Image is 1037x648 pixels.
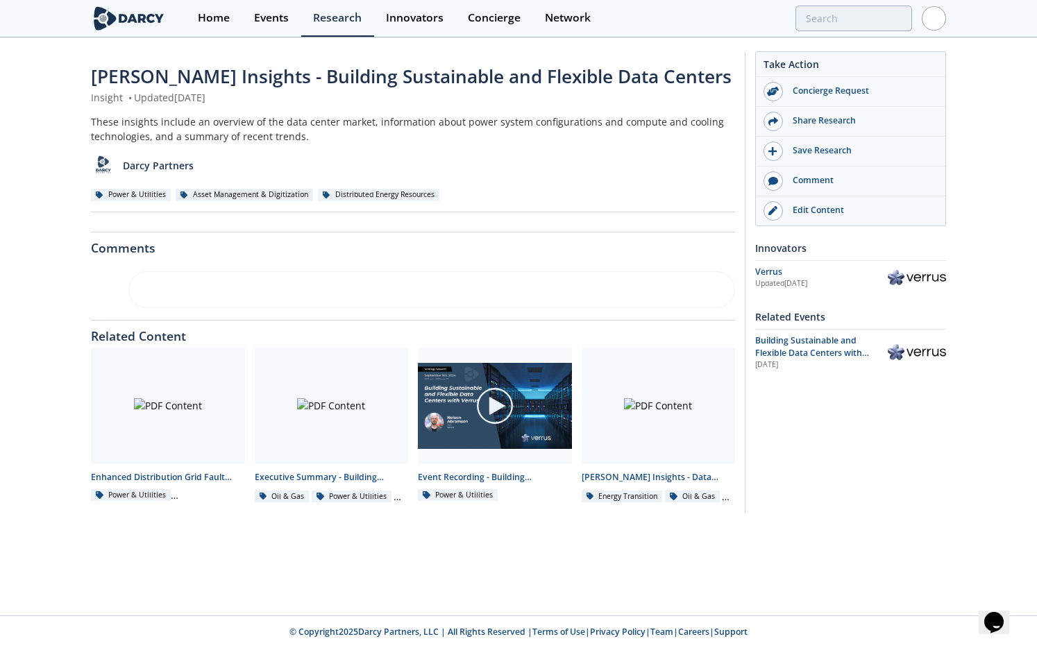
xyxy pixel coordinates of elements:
div: Edit Content [783,204,938,216]
iframe: chat widget [979,592,1023,634]
div: Oil & Gas [255,491,310,503]
div: [PERSON_NAME] Insights - Data Center Infrastructure in [GEOGRAPHIC_DATA], 2025 (NREL) [582,471,736,484]
div: Event Recording - Building Sustainable and Flexible Data Centers with Verrus [418,471,572,484]
div: [DATE] [755,359,878,370]
div: Related Events [755,305,946,329]
a: Video Content Event Recording - Building Sustainable and Flexible Data Centers with Verrus Power ... [413,348,577,504]
div: Comments [91,232,735,255]
div: Power & Utilities [312,491,391,503]
img: Video Content [418,363,572,450]
img: logo-wide.svg [91,6,167,31]
p: Darcy Partners [123,158,194,173]
div: Innovators [386,12,444,24]
a: Building Sustainable and Flexible Data Centers with Verrus [DATE] Verrus [755,334,946,371]
img: Profile [922,6,946,31]
div: Events [254,12,289,24]
p: © Copyright 2025 Darcy Partners, LLC | All Rights Reserved | | | | | [38,626,999,638]
div: Updated [DATE] [755,278,888,289]
a: PDF Content Enhanced Distribution Grid Fault Analytics - Innovator Landscape Power & Utilities [86,348,250,504]
a: Verrus Updated[DATE] Verrus [755,266,946,290]
span: [PERSON_NAME] Insights - Building Sustainable and Flexible Data Centers [91,64,732,89]
div: Innovators [755,236,946,260]
div: Concierge Request [783,85,938,97]
div: These insights include an overview of the data center market, information about power system conf... [91,114,735,144]
img: play-chapters-gray.svg [475,386,514,425]
img: Verrus [888,270,946,286]
div: Power & Utilities [91,489,171,502]
div: Comment [783,174,938,187]
a: PDF Content Executive Summary - Building Sustainable and Flexible Data Centers Oil & Gas Power & ... [250,348,414,504]
input: Advanced Search [795,6,912,31]
a: Terms of Use [532,626,585,638]
div: Asset Management & Digitization [176,189,313,201]
span: Building Sustainable and Flexible Data Centers with Verrus [755,334,869,372]
a: PDF Content [PERSON_NAME] Insights - Data Center Infrastructure in [GEOGRAPHIC_DATA], 2025 (NREL)... [577,348,741,504]
div: Take Action [756,57,945,77]
div: Save Research [783,144,938,157]
div: Home [198,12,230,24]
a: Privacy Policy [590,626,646,638]
img: Verrus [888,344,946,360]
div: Network [545,12,591,24]
div: Power & Utilities [91,189,171,201]
div: Distributed Energy Resources [318,189,439,201]
div: Executive Summary - Building Sustainable and Flexible Data Centers [255,471,409,484]
a: Edit Content [756,196,945,225]
div: Related Content [91,321,735,343]
a: Team [650,626,673,638]
a: Support [714,626,748,638]
div: Research [313,12,362,24]
div: Verrus [755,266,888,278]
div: Energy Transition [582,491,663,503]
div: Oil & Gas [665,491,720,503]
span: • [126,91,134,104]
div: Enhanced Distribution Grid Fault Analytics - Innovator Landscape [91,471,245,484]
div: Insight Updated [DATE] [91,90,735,105]
img: b3d62beb-8de6-4690-945f-28a26d67f849 [91,276,119,305]
a: Careers [678,626,709,638]
div: Share Research [783,114,938,127]
div: Concierge [468,12,521,24]
div: Power & Utilities [418,489,498,502]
